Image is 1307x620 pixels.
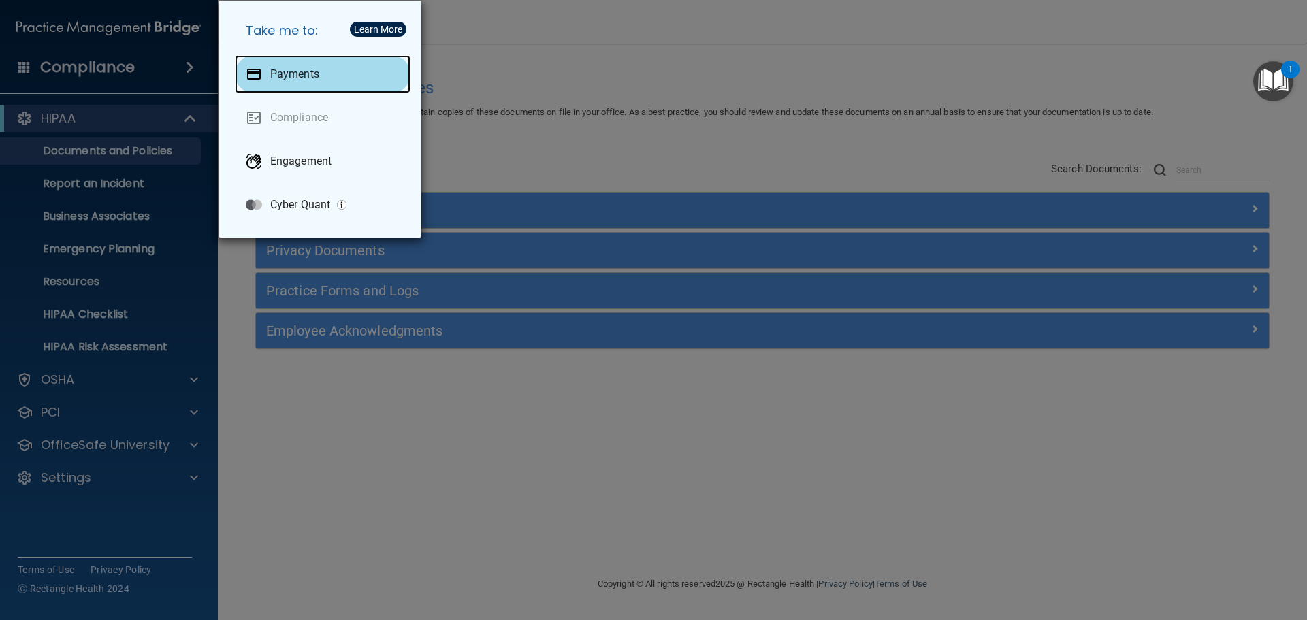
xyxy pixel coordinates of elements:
[235,99,410,137] a: Compliance
[1288,69,1293,87] div: 1
[270,67,319,81] p: Payments
[235,142,410,180] a: Engagement
[235,55,410,93] a: Payments
[1253,61,1293,101] button: Open Resource Center, 1 new notification
[354,25,402,34] div: Learn More
[270,154,332,168] p: Engagement
[270,198,330,212] p: Cyber Quant
[235,12,410,50] h5: Take me to:
[1071,523,1291,578] iframe: Drift Widget Chat Controller
[235,186,410,224] a: Cyber Quant
[350,22,406,37] button: Learn More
